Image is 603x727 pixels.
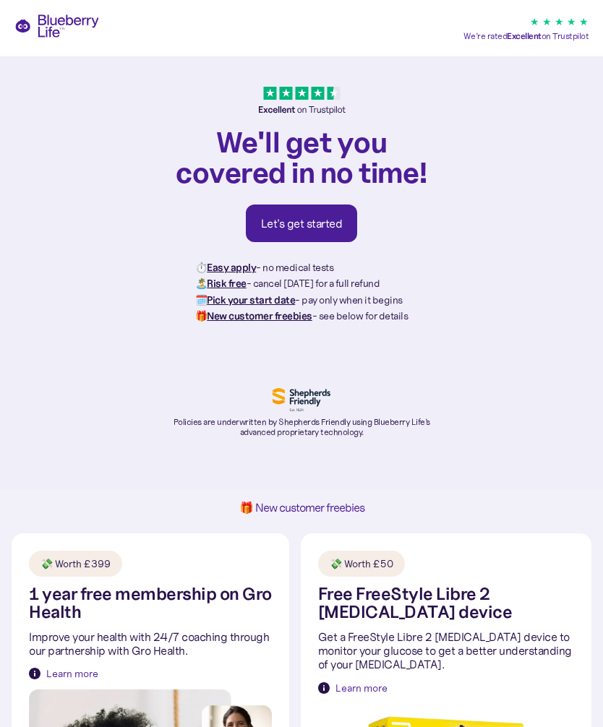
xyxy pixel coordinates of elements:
[207,261,256,274] strong: Easy apply
[29,630,272,658] p: Improve your health with 24/7 coaching through our partnership with Gro Health.
[318,585,574,621] h1: Free FreeStyle Libre 2 [MEDICAL_DATA] device
[167,388,436,438] a: Policies are underwritten by Shepherds Friendly using Blueberry Life’s advanced proprietary techn...
[318,681,388,695] a: Learn more
[195,259,409,324] p: ⏱️ - no medical tests 🏝️ - cancel [DATE] for a full refund 🗓️ - pay only when it begins 🎁 - see b...
[29,585,272,621] h1: 1 year free membership on Gro Health
[207,309,312,322] strong: New customer freebies
[40,556,111,571] div: 💸 Worth £399
[318,630,574,672] p: Get a FreeStyle Libre 2 [MEDICAL_DATA] device to monitor your glucose to get a better understandi...
[167,417,436,438] p: Policies are underwritten by Shepherds Friendly using Blueberry Life’s advanced proprietary techn...
[207,277,247,290] strong: Risk free
[207,293,295,306] strong: Pick your start date
[261,216,343,231] div: Let's get started
[335,681,388,695] div: Learn more
[29,666,98,681] a: Learn more
[330,556,393,571] div: 💸 Worth £50
[167,126,436,187] h1: We'll get you covered in no time!
[23,502,580,514] h1: 🎁 New customer freebies
[246,205,358,242] a: Let's get started
[46,666,98,681] div: Learn more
